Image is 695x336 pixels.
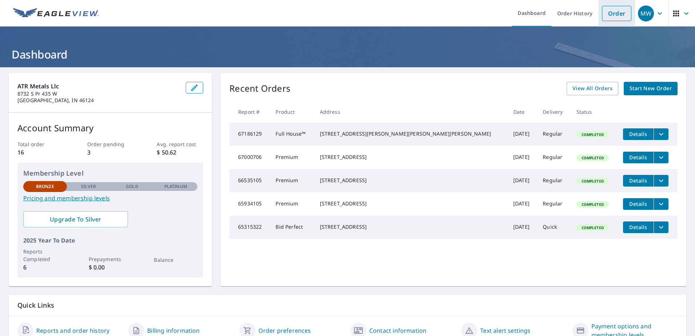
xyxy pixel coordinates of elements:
[577,179,608,184] span: Completed
[87,140,134,148] p: Order pending
[270,146,314,169] td: Premium
[23,168,197,178] p: Membership Level
[17,91,180,97] p: 8732 S Pr 435 W
[23,263,67,272] p: 6
[9,47,686,62] h1: Dashboard
[229,82,290,95] p: Recent Orders
[229,192,270,216] td: 65934105
[320,177,502,184] div: [STREET_ADDRESS]
[627,224,649,231] span: Details
[157,148,203,157] p: $ 50.62
[23,248,67,263] p: Reports Completed
[537,192,570,216] td: Regular
[17,140,64,148] p: Total order
[577,202,608,207] span: Completed
[654,221,668,233] button: filesDropdownBtn-65315322
[23,194,197,203] a: Pricing and membership levels
[623,128,654,140] button: detailsBtn-67186129
[17,82,180,91] p: ATR Metals llc
[229,123,270,146] td: 67186129
[537,146,570,169] td: Regular
[624,82,678,95] a: Start New Order
[89,255,132,263] p: Prepayments
[623,175,654,187] button: detailsBtn-66535105
[627,200,649,207] span: Details
[258,326,311,335] a: Order preferences
[577,132,608,137] span: Completed
[320,130,502,137] div: [STREET_ADDRESS][PERSON_NAME][PERSON_NAME][PERSON_NAME]
[29,215,122,223] span: Upgrade To Silver
[81,183,96,190] p: Silver
[229,101,270,123] th: Report #
[507,101,537,123] th: Date
[602,6,631,21] a: Order
[638,5,654,21] div: MW
[567,82,618,95] a: View All Orders
[623,198,654,210] button: detailsBtn-65934105
[507,123,537,146] td: [DATE]
[229,169,270,192] td: 66535105
[229,216,270,239] td: 65315322
[320,223,502,231] div: [STREET_ADDRESS]
[89,263,132,272] p: $ 0.00
[320,200,502,207] div: [STREET_ADDRESS]
[627,131,649,137] span: Details
[17,301,678,310] p: Quick Links
[36,183,54,190] p: Bronze
[654,175,668,187] button: filesDropdownBtn-66535105
[537,169,570,192] td: Regular
[320,153,502,161] div: [STREET_ADDRESS]
[507,216,537,239] td: [DATE]
[23,211,128,227] a: Upgrade To Silver
[571,101,617,123] th: Status
[627,154,649,161] span: Details
[507,192,537,216] td: [DATE]
[270,101,314,123] th: Product
[36,326,109,335] a: Reports and order history
[229,146,270,169] td: 67000706
[480,326,530,335] a: Text alert settings
[126,183,138,190] p: Gold
[270,169,314,192] td: Premium
[627,177,649,184] span: Details
[270,123,314,146] td: Full House™
[654,128,668,140] button: filesDropdownBtn-67186129
[507,169,537,192] td: [DATE]
[23,236,197,245] p: 2025 Year To Date
[314,101,507,123] th: Address
[537,216,570,239] td: Quick
[17,121,203,135] p: Account Summary
[13,8,99,19] img: EV Logo
[270,216,314,239] td: Bid Perfect
[537,101,570,123] th: Delivery
[537,123,570,146] td: Regular
[369,326,426,335] a: Contact information
[507,146,537,169] td: [DATE]
[623,152,654,163] button: detailsBtn-67000706
[630,84,672,93] span: Start New Order
[17,148,64,157] p: 16
[577,225,608,230] span: Completed
[573,84,612,93] span: View All Orders
[623,221,654,233] button: detailsBtn-65315322
[17,97,180,104] p: [GEOGRAPHIC_DATA], IN 46124
[654,152,668,163] button: filesDropdownBtn-67000706
[270,192,314,216] td: Premium
[654,198,668,210] button: filesDropdownBtn-65934105
[157,140,203,148] p: Avg. report cost
[164,183,187,190] p: Platinum
[154,256,197,264] p: Balance
[147,326,200,335] a: Billing information
[87,148,134,157] p: 3
[577,155,608,160] span: Completed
